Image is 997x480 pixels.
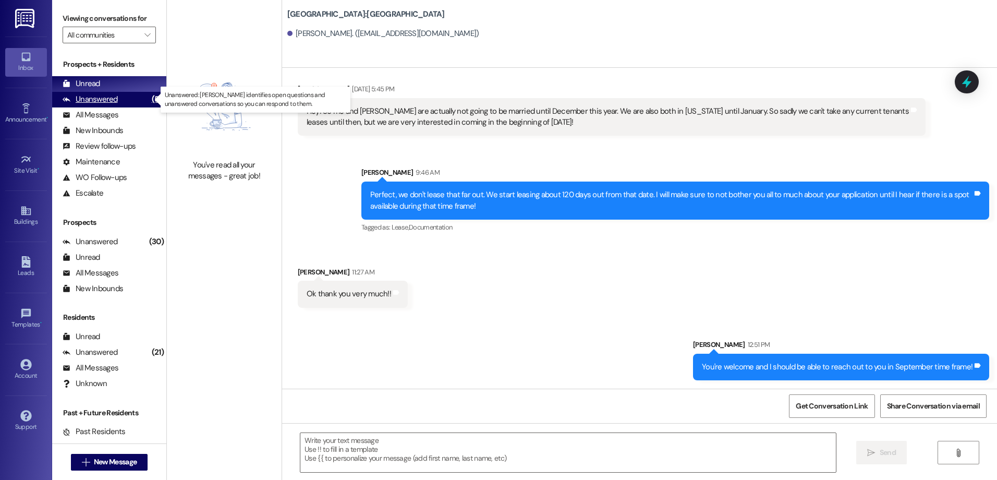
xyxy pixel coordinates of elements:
button: Share Conversation via email [880,394,987,418]
div: Unread [63,78,100,89]
input: All communities [67,27,139,43]
div: [DATE] 5:45 PM [349,83,394,94]
div: Unknown [63,378,107,389]
span: • [46,114,48,122]
button: New Message [71,454,148,471]
a: Buildings [5,202,47,230]
i:  [82,458,90,466]
div: Past + Future Residents [52,407,166,418]
span: • [38,165,39,173]
div: [PERSON_NAME] [693,339,989,354]
div: 12:51 PM [745,339,770,350]
span: Send [880,447,896,458]
b: [GEOGRAPHIC_DATA]: [GEOGRAPHIC_DATA] [287,9,445,20]
div: New Inbounds [63,283,123,294]
div: [PERSON_NAME] [298,83,926,98]
div: Prospects + Residents [52,59,166,70]
div: (30) [147,234,166,250]
div: Past Residents [63,426,126,437]
div: [PERSON_NAME] [298,267,408,281]
div: All Messages [63,363,118,374]
span: Share Conversation via email [887,401,980,412]
label: Viewing conversations for [63,10,156,27]
div: Residents [52,312,166,323]
div: (51) [149,91,166,107]
i:  [867,449,875,457]
div: Ok thank you very much!! [307,289,391,299]
div: 11:27 AM [349,267,374,278]
div: Hey! So me and [PERSON_NAME] are actually not going to be married until December this year. We ar... [307,106,909,128]
div: (21) [149,344,166,361]
button: Get Conversation Link [789,394,874,418]
div: Unanswered [63,94,118,105]
button: Send [856,441,907,464]
div: All Messages [63,268,118,279]
span: Lease , [392,223,409,232]
a: Site Visit • [5,151,47,179]
img: empty-state [178,58,270,154]
div: Unread [63,252,100,263]
p: Unanswered: [PERSON_NAME] identifies open questions and unanswered conversations so you can respo... [165,91,346,109]
div: Unread [63,331,100,342]
i:  [144,31,150,39]
div: [PERSON_NAME]. ([EMAIL_ADDRESS][DOMAIN_NAME]) [287,28,479,39]
div: You're welcome and I should be able to reach out to you in September time frame! [702,362,972,373]
div: Maintenance [63,157,120,167]
span: • [40,319,42,327]
span: Get Conversation Link [796,401,868,412]
div: Tagged as: [361,220,989,235]
img: ResiDesk Logo [15,9,37,28]
a: Account [5,356,47,384]
i:  [954,449,962,457]
div: WO Follow-ups [63,172,127,183]
div: New Inbounds [63,125,123,136]
div: You've read all your messages - great job! [178,160,270,182]
div: 9:46 AM [413,167,439,178]
a: Leads [5,253,47,281]
span: New Message [94,457,137,467]
a: Templates • [5,305,47,333]
a: Inbox [5,48,47,76]
div: All Messages [63,110,118,121]
div: Review follow-ups [63,141,136,152]
div: Unanswered [63,236,118,247]
div: [PERSON_NAME] [361,167,989,182]
div: Unanswered [63,347,118,358]
div: Prospects [52,217,166,228]
div: Escalate [63,188,103,199]
a: Support [5,407,47,435]
span: Documentation [409,223,453,232]
div: Perfect, we don't lease that far out. We start leasing about 120 days out from that date. I will ... [370,189,972,212]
